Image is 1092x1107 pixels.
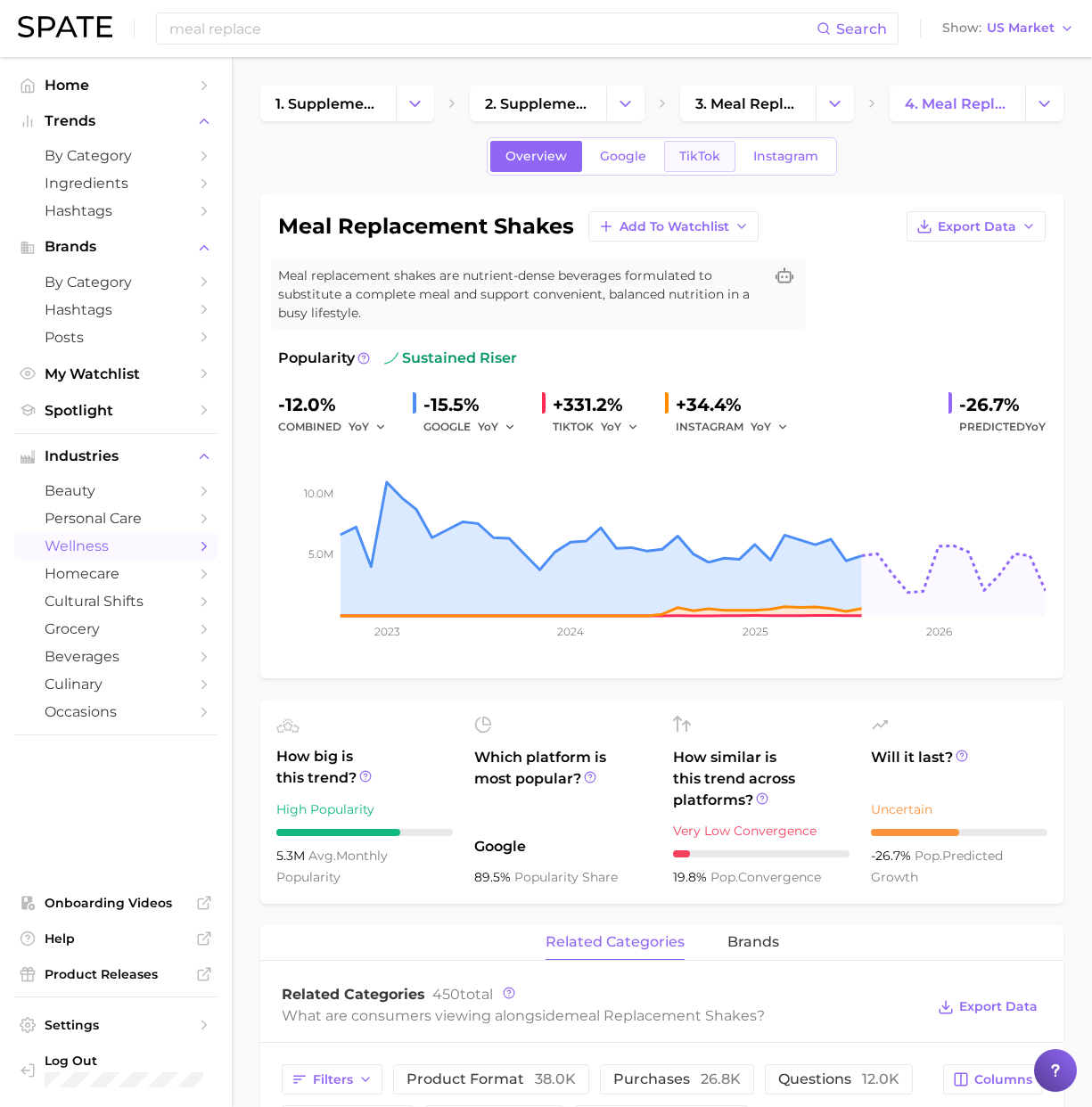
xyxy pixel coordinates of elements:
span: How similar is this trend across platforms? [673,747,850,811]
abbr: average [308,848,336,864]
span: 89.5% [474,869,514,885]
a: by Category [14,268,218,296]
span: YoY [1025,420,1046,433]
a: Google [585,141,661,172]
span: sustained riser [384,348,517,369]
span: YoY [349,419,369,434]
span: 4. meal replacement shakes [905,95,1010,112]
span: predicted growth [871,848,1003,885]
span: Overview [505,149,567,164]
div: What are consumers viewing alongside ? [282,1004,924,1028]
button: Change Category [816,86,854,121]
a: 4. meal replacement shakes [890,86,1025,121]
span: Add to Watchlist [620,219,729,234]
a: Onboarding Videos [14,890,218,916]
a: Hashtags [14,197,218,225]
span: -26.7% [871,848,915,864]
a: 2. supplements [470,86,605,121]
span: Posts [45,329,187,346]
span: YoY [601,419,621,434]
span: Columns [974,1072,1032,1087]
a: culinary [14,670,218,698]
a: Log out. Currently logged in with e-mail spolansky@diginsights.com. [14,1047,218,1093]
button: Export Data [907,211,1046,242]
button: YoY [601,416,639,438]
span: Product Releases [45,966,187,982]
span: beverages [45,648,187,665]
a: Instagram [738,141,833,172]
button: Export Data [933,995,1042,1020]
div: -12.0% [278,390,398,419]
span: YoY [478,419,498,434]
span: Log Out [45,1053,219,1069]
div: High Popularity [276,799,453,820]
input: Search here for a brand, industry, or ingredient [168,13,817,44]
span: occasions [45,703,187,720]
span: Search [836,20,887,37]
span: Related Categories [282,986,425,1003]
a: cultural shifts [14,587,218,615]
span: 26.8k [701,1070,741,1087]
span: Industries [45,448,187,464]
span: homecare [45,565,187,582]
span: Ingredients [45,175,187,192]
span: 12.0k [862,1070,899,1087]
span: Google [600,149,646,164]
span: Google [474,836,651,857]
button: Industries [14,443,218,470]
button: YoY [478,416,516,438]
button: ShowUS Market [938,17,1079,40]
span: 5.3m [276,848,308,864]
a: beverages [14,643,218,670]
span: Which platform is most popular? [474,747,651,827]
a: homecare [14,560,218,587]
span: product format [406,1072,576,1086]
span: popularity share [514,869,618,885]
div: INSTAGRAM [676,416,801,438]
span: meal replacement shakes [564,1007,757,1024]
span: monthly popularity [276,848,388,885]
span: by Category [45,274,187,291]
span: 450 [432,986,460,1003]
div: +34.4% [676,390,801,419]
div: combined [278,416,398,438]
span: Will it last? [871,747,1047,790]
a: Spotlight [14,397,218,424]
div: -15.5% [423,390,528,419]
tspan: 2023 [374,625,400,638]
a: beauty [14,477,218,504]
button: Columns [943,1064,1042,1095]
span: Popularity [278,348,355,369]
span: personal care [45,510,187,527]
span: total [432,986,493,1003]
tspan: 2024 [557,625,584,638]
a: wellness [14,532,218,560]
a: Hashtags [14,296,218,324]
span: YoY [751,419,771,434]
span: by Category [45,147,187,164]
span: Export Data [959,999,1038,1014]
span: Trends [45,113,187,129]
span: TikTok [679,149,720,164]
span: Instagram [753,149,818,164]
span: brands [727,934,779,950]
div: Very Low Convergence [673,820,850,841]
span: 1. supplements & ingestibles [275,95,381,112]
button: Trends [14,108,218,135]
a: occasions [14,698,218,726]
span: wellness [45,537,187,554]
span: Spotlight [45,402,187,419]
a: Home [14,71,218,99]
img: SPATE [18,16,112,37]
span: US Market [987,23,1055,33]
a: by Category [14,142,218,169]
span: Home [45,77,187,94]
span: grocery [45,620,187,637]
a: 3. meal replacement products [680,86,816,121]
span: 3. meal replacement products [695,95,801,112]
button: Change Category [1025,86,1063,121]
a: grocery [14,615,218,643]
span: convergence [710,869,821,885]
a: TikTok [664,141,735,172]
span: Hashtags [45,301,187,318]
